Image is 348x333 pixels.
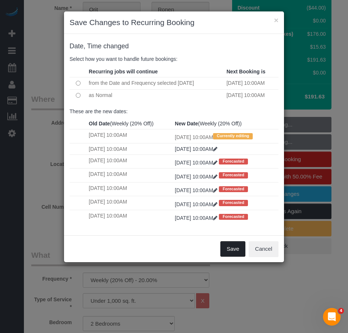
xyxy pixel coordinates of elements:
[87,210,173,223] td: [DATE] 10:00AM
[219,172,248,178] span: Forecasted
[175,215,219,221] a: [DATE] 10:00AM
[175,160,219,166] a: [DATE] 10:00AM
[89,69,157,74] strong: Recurring jobs will continue
[225,89,278,101] td: [DATE] 10:00AM
[175,146,217,152] a: [DATE] 10:00AM
[274,16,278,24] button: ×
[219,200,248,206] span: Forecasted
[219,159,248,164] span: Forecasted
[213,133,253,139] span: Currently editing
[175,187,219,193] a: [DATE] 10:00AM
[87,118,173,129] th: (Weekly (20% Off))
[70,43,278,50] h4: changed
[338,308,344,314] span: 4
[225,77,278,89] td: [DATE] 10:00AM
[87,196,173,210] td: [DATE] 10:00AM
[173,118,278,129] th: (Weekly (20% Off))
[175,121,198,126] strong: New Date
[219,214,248,220] span: Forecasted
[220,241,245,257] button: Save
[87,77,224,89] td: from the Date and Frequency selected [DATE]
[87,155,173,168] td: [DATE] 10:00AM
[70,17,278,28] h3: Save Changes to Recurring Booking
[87,182,173,196] td: [DATE] 10:00AM
[70,108,278,115] p: These are the new dates:
[87,89,224,101] td: as Normal
[173,129,278,143] td: [DATE] 10:00AM
[249,241,278,257] button: Cancel
[219,186,248,192] span: Forecasted
[87,129,173,143] td: [DATE] 10:00AM
[70,55,278,63] p: Select how you want to handle future bookings:
[175,174,219,180] a: [DATE] 10:00AM
[175,201,219,207] a: [DATE] 10:00AM
[89,121,110,126] strong: Old Date
[87,143,173,155] td: [DATE] 10:00AM
[87,169,173,182] td: [DATE] 10:00AM
[70,42,102,50] span: Date, Time
[323,308,341,326] iframe: Intercom live chat
[227,69,266,74] strong: Next Booking is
